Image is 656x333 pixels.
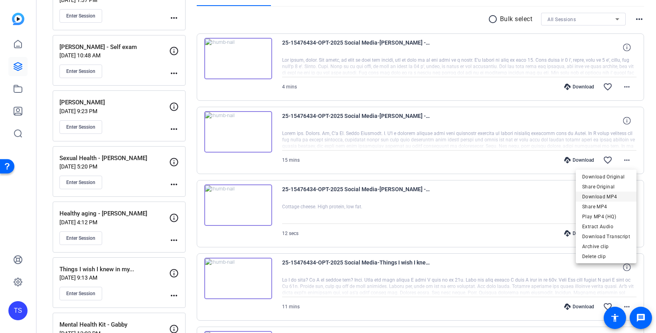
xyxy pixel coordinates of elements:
span: Share Original [582,182,630,192]
span: Play MP4 (HQ) [582,212,630,221]
span: Extract Audio [582,222,630,231]
span: Archive clip [582,242,630,251]
span: Download Transcript [582,232,630,241]
span: Delete clip [582,252,630,261]
span: Download Original [582,172,630,182]
span: Download MP4 [582,192,630,202]
span: Share MP4 [582,202,630,212]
